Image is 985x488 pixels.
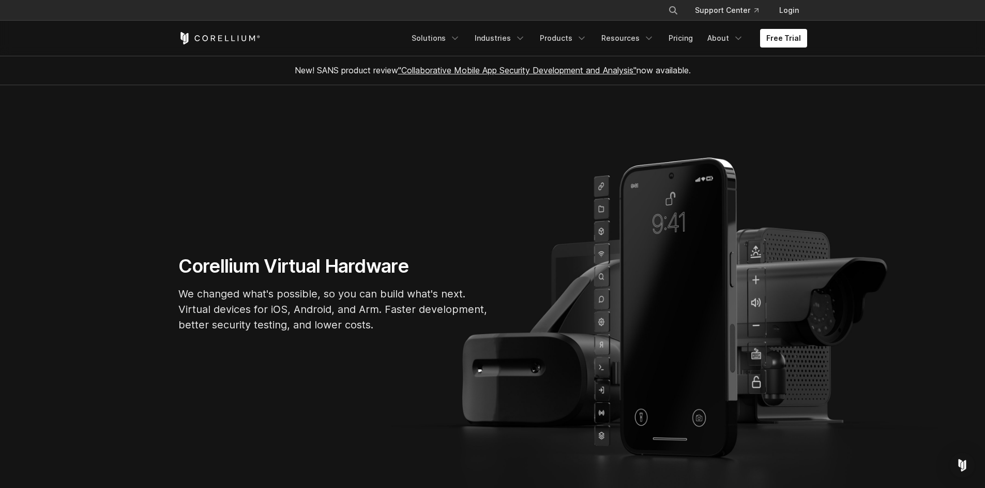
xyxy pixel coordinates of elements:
[701,29,750,48] a: About
[595,29,660,48] a: Resources
[950,453,975,478] div: Open Intercom Messenger
[178,255,489,278] h1: Corellium Virtual Hardware
[664,1,683,20] button: Search
[295,65,691,75] span: New! SANS product review now available.
[405,29,466,48] a: Solutions
[468,29,532,48] a: Industries
[405,29,807,48] div: Navigation Menu
[178,32,261,44] a: Corellium Home
[534,29,593,48] a: Products
[687,1,767,20] a: Support Center
[178,286,489,333] p: We changed what's possible, so you can build what's next. Virtual devices for iOS, Android, and A...
[656,1,807,20] div: Navigation Menu
[662,29,699,48] a: Pricing
[398,65,637,75] a: "Collaborative Mobile App Security Development and Analysis"
[760,29,807,48] a: Free Trial
[771,1,807,20] a: Login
